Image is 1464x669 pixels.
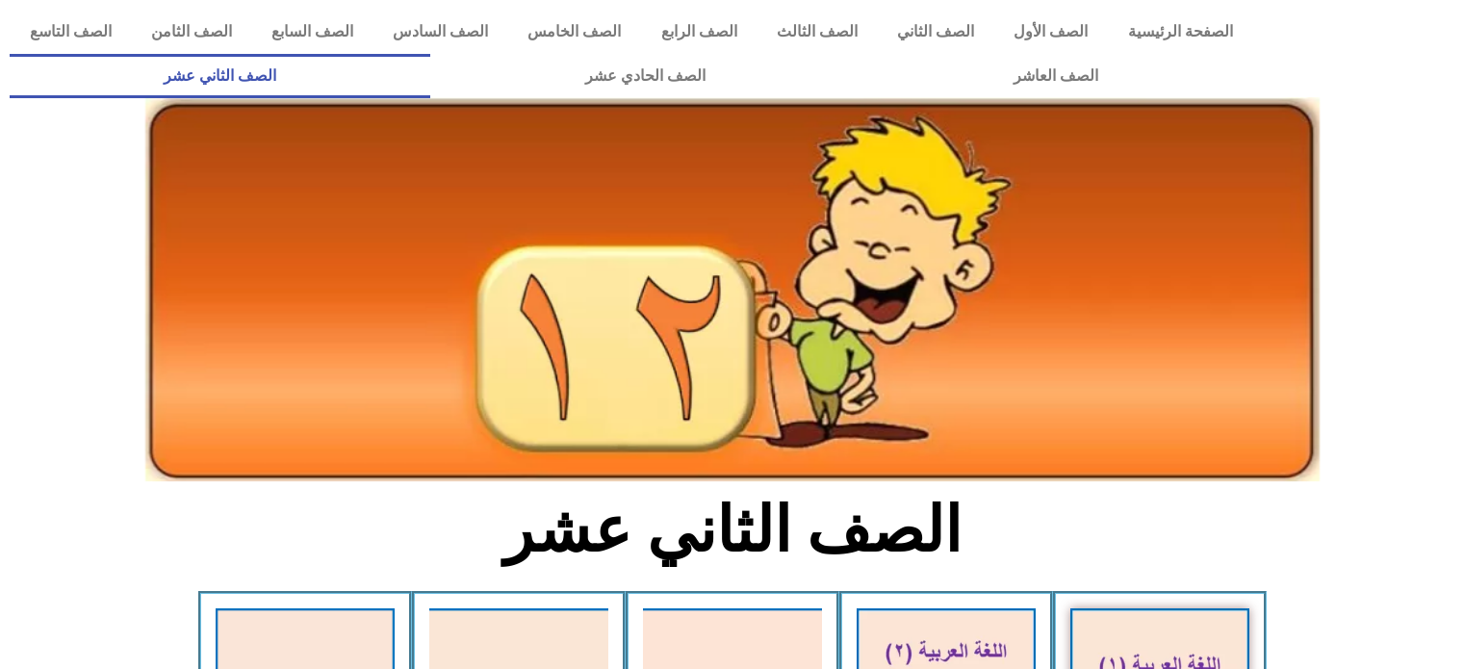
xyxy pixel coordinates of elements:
a: الصفحة الرئيسية [1108,10,1252,54]
a: الصف الأول [994,10,1108,54]
a: الصف التاسع [10,10,131,54]
a: الصف السابع [251,10,372,54]
a: الصف العاشر [860,54,1252,98]
a: الصف الثامن [131,10,251,54]
a: الصف الثاني عشر [10,54,430,98]
a: الصف الثاني [877,10,993,54]
a: الصف الثالث [757,10,877,54]
h2: الصف الثاني عشر [414,493,1050,568]
a: الصف السادس [373,10,508,54]
a: الصف الحادي عشر [430,54,859,98]
a: الصف الخامس [508,10,641,54]
a: الصف الرابع [641,10,757,54]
